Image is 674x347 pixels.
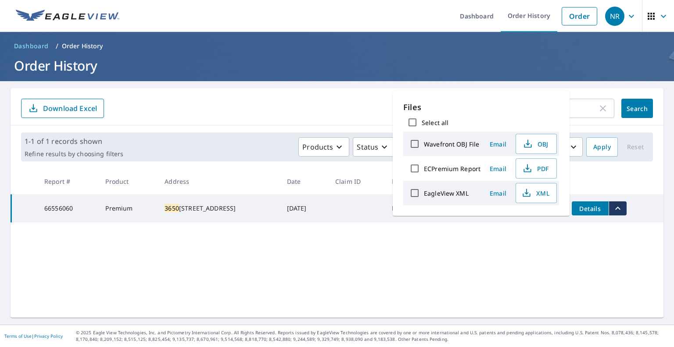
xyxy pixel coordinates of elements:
[385,168,440,194] th: Delivery
[488,140,509,148] span: Email
[4,333,63,339] p: |
[280,168,328,194] th: Date
[21,99,104,118] button: Download Excel
[628,104,646,113] span: Search
[516,158,557,179] button: PDF
[34,333,63,339] a: Privacy Policy
[516,134,557,154] button: OBJ
[11,39,663,53] nav: breadcrumb
[488,189,509,197] span: Email
[562,7,597,25] a: Order
[572,201,609,215] button: detailsBtn-66556060
[593,142,611,153] span: Apply
[37,168,98,194] th: Report #
[25,136,123,147] p: 1-1 of 1 records shown
[424,189,469,197] label: EagleView XML
[11,39,52,53] a: Dashboard
[424,165,480,173] label: ECPremium Report
[298,137,349,157] button: Products
[521,163,549,174] span: PDF
[609,201,627,215] button: filesDropdownBtn-66556060
[280,194,328,222] td: [DATE]
[62,42,103,50] p: Order History
[403,101,559,113] p: Files
[165,204,272,213] div: [STREET_ADDRESS]
[484,137,512,151] button: Email
[302,142,333,152] p: Products
[158,168,280,194] th: Address
[357,142,378,152] p: Status
[353,137,394,157] button: Status
[328,168,385,194] th: Claim ID
[521,139,549,149] span: OBJ
[422,118,448,127] label: Select all
[577,204,603,213] span: Details
[165,204,179,212] mark: 3650
[56,41,58,51] li: /
[605,7,624,26] div: NR
[516,183,557,203] button: XML
[521,188,549,198] span: XML
[484,186,512,200] button: Email
[488,165,509,173] span: Email
[4,333,32,339] a: Terms of Use
[37,194,98,222] td: 66556060
[25,150,123,158] p: Refine results by choosing filters
[385,194,440,222] td: Regular
[424,140,479,148] label: Wavefront OBJ File
[484,162,512,175] button: Email
[98,194,158,222] td: Premium
[16,10,119,23] img: EV Logo
[43,104,97,113] p: Download Excel
[14,42,49,50] span: Dashboard
[586,137,618,157] button: Apply
[98,168,158,194] th: Product
[11,57,663,75] h1: Order History
[621,99,653,118] button: Search
[76,329,670,343] p: © 2025 Eagle View Technologies, Inc. and Pictometry International Corp. All Rights Reserved. Repo...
